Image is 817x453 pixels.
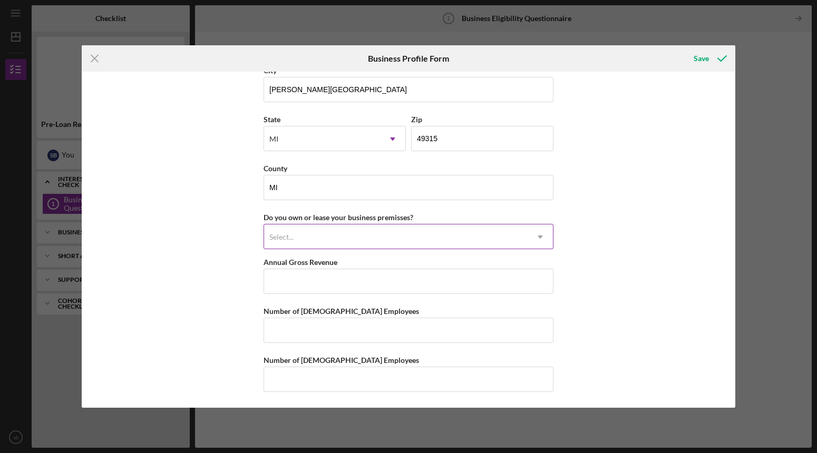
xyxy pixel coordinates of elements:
h6: Business Profile Form [368,54,449,63]
label: Zip [411,115,422,124]
div: Select... [269,233,294,241]
label: City [264,66,277,75]
label: Annual Gross Revenue [264,258,337,267]
label: Number of [DEMOGRAPHIC_DATA] Employees [264,307,419,316]
div: Save [694,48,709,69]
button: Save [683,48,735,69]
label: Number of [DEMOGRAPHIC_DATA] Employees [264,356,419,365]
div: MI [269,135,278,143]
label: County [264,164,287,173]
